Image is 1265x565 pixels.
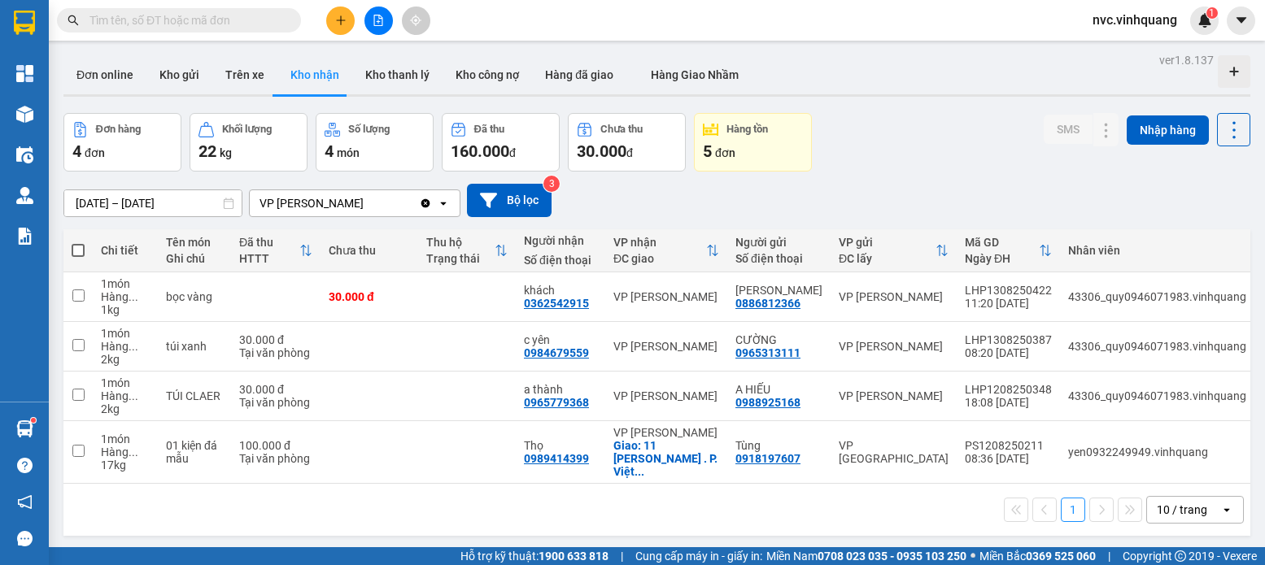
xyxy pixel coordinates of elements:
[839,340,949,353] div: VP [PERSON_NAME]
[524,383,597,396] div: a thành
[85,146,105,159] span: đơn
[965,346,1052,359] div: 08:20 [DATE]
[166,389,223,402] div: TÚI CLAER
[613,439,719,478] div: Giao: 11 Nguyễn Văn Linh . P. Việt Hưng , hn
[839,236,936,249] div: VP gửi
[1209,7,1215,19] span: 1
[621,547,623,565] span: |
[613,236,706,249] div: VP nhận
[329,290,410,303] div: 30.000 đ
[101,389,150,402] div: Hàng thông thường
[348,124,390,135] div: Số lượng
[129,389,138,402] span: ...
[818,550,966,563] strong: 0708 023 035 - 0935 103 250
[166,290,223,303] div: bọc vàng
[965,439,1052,452] div: PS1208250211
[694,113,812,172] button: Hàng tồn5đơn
[101,353,150,366] div: 2 kg
[703,141,712,161] span: 5
[16,146,33,163] img: warehouse-icon
[418,229,516,272] th: Toggle SortBy
[613,290,719,303] div: VP [PERSON_NAME]
[605,229,727,272] th: Toggle SortBy
[1206,7,1218,19] sup: 1
[101,327,150,340] div: 1 món
[839,290,949,303] div: VP [PERSON_NAME]
[166,340,223,353] div: túi xanh
[735,346,800,359] div: 0965313111
[72,141,81,161] span: 4
[222,124,272,135] div: Khối lượng
[16,65,33,82] img: dashboard-icon
[419,197,432,210] svg: Clear value
[1234,13,1249,28] span: caret-down
[766,547,966,565] span: Miền Nam
[1068,389,1246,402] div: 43306_quy0946071983.vinhquang
[735,396,800,409] div: 0988925168
[17,531,33,546] span: message
[635,465,644,478] span: ...
[1175,550,1186,562] span: copyright
[316,113,434,172] button: Số lượng4món
[1108,547,1110,565] span: |
[1068,244,1246,257] div: Nhân viên
[965,297,1052,310] div: 11:20 [DATE]
[101,459,150,472] div: 17 kg
[1197,13,1212,28] img: icon-new-feature
[239,396,312,409] div: Tại văn phòng
[63,113,181,172] button: Đơn hàng4đơn
[1218,55,1250,88] div: Tạo kho hàng mới
[524,234,597,247] div: Người nhận
[260,195,364,211] div: VP [PERSON_NAME]
[715,146,735,159] span: đơn
[735,297,800,310] div: 0886812366
[532,55,626,94] button: Hàng đã giao
[735,252,822,265] div: Số điện thoại
[1068,340,1246,353] div: 43306_quy0946071983.vinhquang
[965,236,1039,249] div: Mã GD
[239,346,312,359] div: Tại văn phòng
[965,452,1052,465] div: 08:36 [DATE]
[735,452,800,465] div: 0918197607
[220,146,232,159] span: kg
[239,383,312,396] div: 30.000 đ
[190,113,308,172] button: Khối lượng22kg
[442,113,560,172] button: Đã thu160.000đ
[410,15,421,26] span: aim
[101,432,150,445] div: 1 món
[839,252,936,265] div: ĐC lấy
[212,55,277,94] button: Trên xe
[524,284,597,297] div: khách
[524,346,589,359] div: 0984679559
[166,252,223,265] div: Ghi chú
[839,439,949,465] div: VP [GEOGRAPHIC_DATA]
[68,15,79,26] span: search
[1080,10,1190,30] span: nvc.vinhquang
[524,297,589,310] div: 0362542915
[1068,290,1246,303] div: 43306_quy0946071983.vinhquang
[16,228,33,245] img: solution-icon
[166,236,223,249] div: Tên món
[524,333,597,346] div: c yên
[63,55,146,94] button: Đơn online
[129,340,138,353] span: ...
[1220,503,1233,516] svg: open
[231,229,321,272] th: Toggle SortBy
[239,252,299,265] div: HTTT
[474,124,504,135] div: Đã thu
[277,55,352,94] button: Kho nhận
[524,439,597,452] div: Thọ
[735,333,822,346] div: CƯỜNG
[568,113,686,172] button: Chưa thu30.000đ
[402,7,430,35] button: aim
[735,439,822,452] div: Tùng
[31,418,36,423] sup: 1
[1068,445,1246,459] div: yen0932249949.vinhquang
[831,229,957,272] th: Toggle SortBy
[735,236,822,249] div: Người gửi
[101,244,150,257] div: Chi tiết
[635,547,762,565] span: Cung cấp máy in - giấy in:
[373,15,384,26] span: file-add
[166,439,223,465] div: 01 kiện đá mẫu
[129,445,138,459] span: ...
